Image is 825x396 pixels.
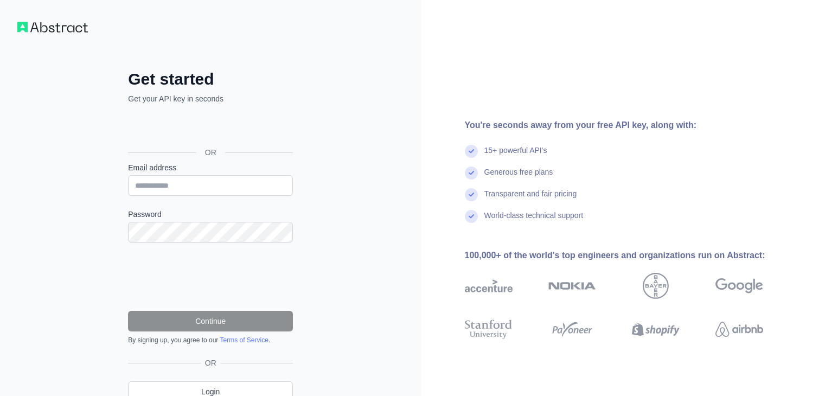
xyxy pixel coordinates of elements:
img: payoneer [548,317,596,341]
div: Transparent and fair pricing [484,188,577,210]
label: Email address [128,162,293,173]
div: You're seconds away from your free API key, along with: [465,119,798,132]
img: check mark [465,188,478,201]
img: accenture [465,273,513,299]
div: 15+ powerful API's [484,145,547,167]
button: Continue [128,311,293,331]
div: By signing up, you agree to our . [128,336,293,344]
img: Workflow [17,22,88,33]
img: bayer [643,273,669,299]
img: stanford university [465,317,513,341]
h2: Get started [128,69,293,89]
img: check mark [465,145,478,158]
div: Generous free plans [484,167,553,188]
span: OR [196,147,225,158]
span: OR [201,357,221,368]
img: google [715,273,763,299]
img: check mark [465,167,478,180]
iframe: reCAPTCHA [128,256,293,298]
iframe: Sign in with Google Button [123,116,296,140]
img: shopify [632,317,680,341]
p: Get your API key in seconds [128,93,293,104]
div: 100,000+ of the world's top engineers and organizations run on Abstract: [465,249,798,262]
a: Terms of Service [220,336,268,344]
div: World-class technical support [484,210,584,232]
label: Password [128,209,293,220]
img: check mark [465,210,478,223]
img: nokia [548,273,596,299]
img: airbnb [715,317,763,341]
